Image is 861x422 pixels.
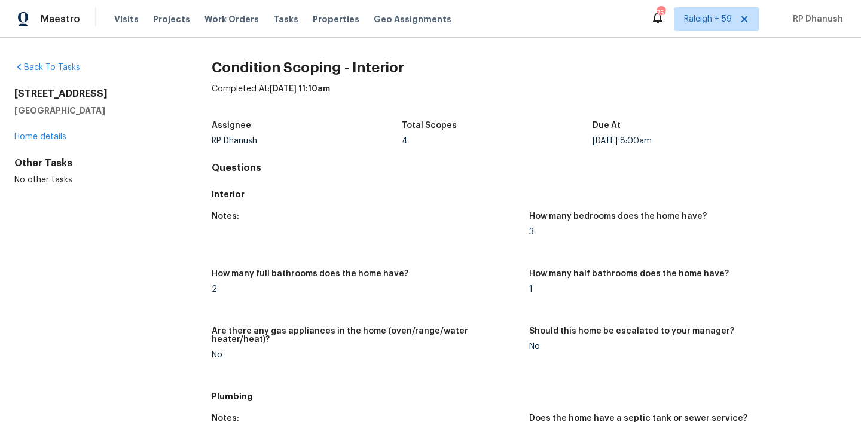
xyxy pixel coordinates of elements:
span: Projects [153,13,190,25]
span: [DATE] 11:10am [270,85,330,93]
div: No [529,343,837,351]
a: Home details [14,133,66,141]
span: Work Orders [204,13,259,25]
span: Properties [313,13,359,25]
span: Raleigh + 59 [684,13,732,25]
h5: Should this home be escalated to your manager? [529,327,734,335]
h5: Notes: [212,212,239,221]
h5: How many full bathrooms does the home have? [212,270,408,278]
h5: Due At [593,121,621,130]
h5: Are there any gas appliances in the home (oven/range/water heater/heat)? [212,327,520,344]
h5: Assignee [212,121,251,130]
div: No [212,351,520,359]
div: 2 [212,285,520,293]
div: 750 [657,7,665,19]
h4: Questions [212,162,847,174]
h5: [GEOGRAPHIC_DATA] [14,105,173,117]
span: RP Dhanush [788,13,843,25]
div: Other Tasks [14,157,173,169]
div: 3 [529,228,837,236]
div: 4 [402,137,593,145]
h5: Interior [212,188,847,200]
div: 1 [529,285,837,293]
span: Tasks [273,15,298,23]
span: Geo Assignments [374,13,451,25]
span: Visits [114,13,139,25]
div: Completed At: [212,83,847,114]
div: RP Dhanush [212,137,402,145]
span: No other tasks [14,176,72,184]
span: Maestro [41,13,80,25]
h2: [STREET_ADDRESS] [14,88,173,100]
h2: Condition Scoping - Interior [212,62,847,74]
h5: How many half bathrooms does the home have? [529,270,729,278]
h5: Total Scopes [402,121,457,130]
h5: Plumbing [212,390,847,402]
h5: How many bedrooms does the home have? [529,212,707,221]
a: Back To Tasks [14,63,80,72]
div: [DATE] 8:00am [593,137,783,145]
